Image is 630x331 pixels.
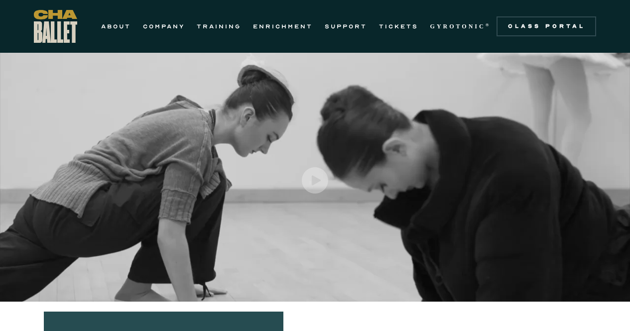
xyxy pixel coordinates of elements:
a: ABOUT [101,20,131,32]
a: SUPPORT [325,20,367,32]
a: COMPANY [143,20,185,32]
div: Class Portal [503,22,590,30]
strong: GYROTONIC [430,23,486,30]
sup: ® [486,22,491,27]
a: GYROTONIC® [430,20,491,32]
a: TRAINING [197,20,241,32]
a: home [34,10,77,43]
a: ENRICHMENT [253,20,313,32]
a: Class Portal [497,16,596,36]
a: TICKETS [379,20,418,32]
